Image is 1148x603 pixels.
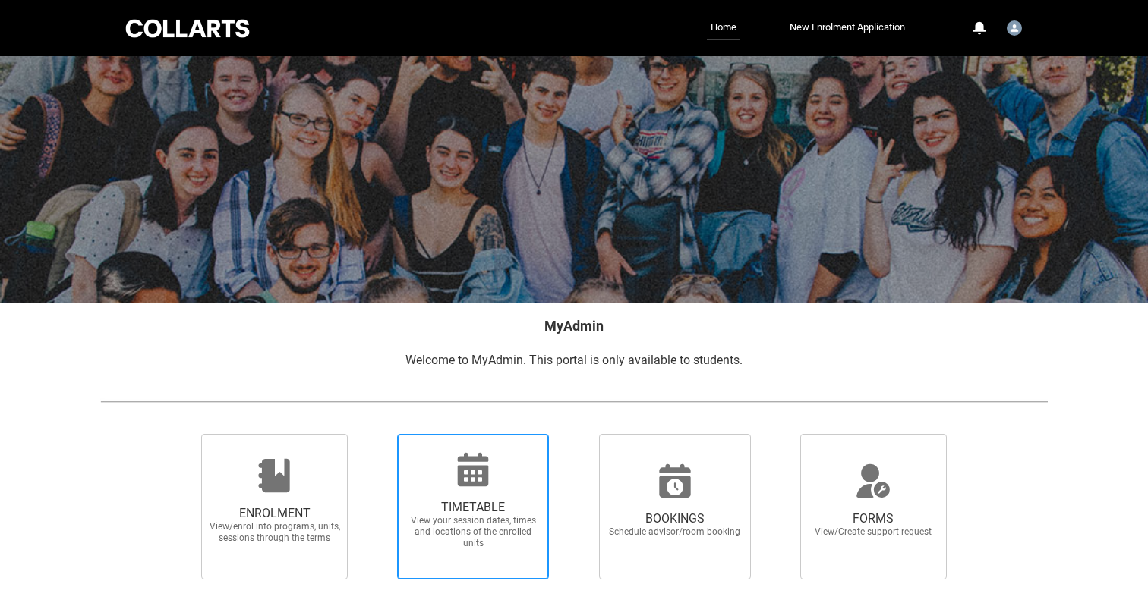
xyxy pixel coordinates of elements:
[405,353,743,367] span: Welcome to MyAdmin. This portal is only available to students.
[1007,20,1022,36] img: Student.jmorton.6848
[608,511,742,526] span: BOOKINGS
[208,521,342,544] span: View/enrol into programs, units, sessions through the terms
[406,500,540,515] span: TIMETABLE
[806,511,940,526] span: FORMS
[608,526,742,538] span: Schedule advisor/room booking
[100,316,1048,336] h2: MyAdmin
[1003,14,1026,39] button: User Profile Student.jmorton.6848
[707,16,740,40] a: Home
[406,515,540,549] span: View your session dates, times and locations of the enrolled units
[806,526,940,538] span: View/Create support request
[208,506,342,521] span: ENROLMENT
[786,16,909,39] a: New Enrolment Application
